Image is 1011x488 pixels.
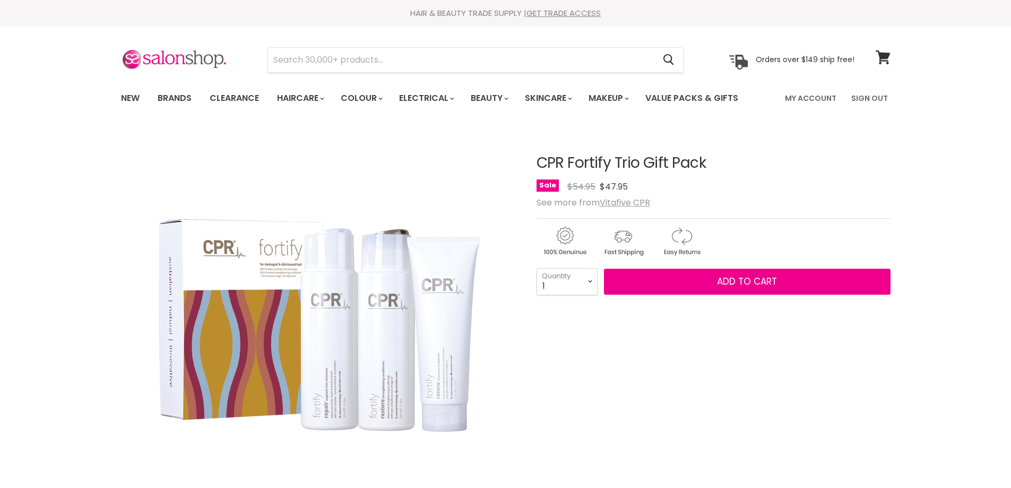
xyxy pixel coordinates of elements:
[391,87,461,109] a: Electrical
[779,87,843,109] a: My Account
[595,225,651,258] img: shipping.gif
[537,225,593,258] img: genuine.gif
[581,87,635,109] a: Makeup
[108,8,904,19] div: HAIR & BEAUTY TRADE SUPPLY |
[537,268,598,295] select: Quantity
[202,87,267,109] a: Clearance
[517,87,578,109] a: Skincare
[717,275,777,288] span: Add to cart
[108,83,904,114] nav: Main
[653,225,710,258] img: returns.gif
[267,47,684,73] form: Product
[537,179,559,192] span: Sale
[537,196,650,209] span: See more from
[113,83,763,114] ul: Main menu
[526,7,601,19] a: GET TRADE ACCESS
[604,269,891,295] button: Add to cart
[333,87,389,109] a: Colour
[600,196,650,209] a: Vitafive CPR
[637,87,746,109] a: Value Packs & Gifts
[655,48,683,72] button: Search
[537,155,891,172] h1: CPR Fortify Trio Gift Pack
[845,87,894,109] a: Sign Out
[113,87,148,109] a: New
[567,181,595,193] span: $54.95
[756,55,854,64] p: Orders over $149 ship free!
[463,87,515,109] a: Beauty
[600,181,628,193] span: $47.95
[268,48,655,72] input: Search
[150,87,200,109] a: Brands
[269,87,331,109] a: Haircare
